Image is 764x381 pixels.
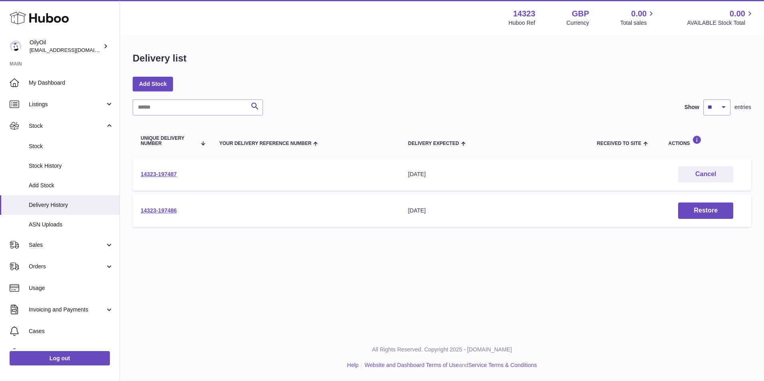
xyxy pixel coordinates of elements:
[141,136,196,146] span: Unique Delivery Number
[30,47,117,53] span: [EMAIL_ADDRESS][DOMAIN_NAME]
[408,207,581,214] div: [DATE]
[133,77,173,91] a: Add Stock
[730,8,745,19] span: 0.00
[631,8,647,19] span: 0.00
[29,101,105,108] span: Listings
[567,19,589,27] div: Currency
[29,263,105,270] span: Orders
[513,8,535,19] strong: 14323
[620,19,656,27] span: Total sales
[687,19,754,27] span: AVAILABLE Stock Total
[30,39,101,54] div: OilyOil
[141,171,177,177] a: 14323-197487
[668,135,743,146] div: Actions
[133,52,187,65] h1: Delivery list
[620,8,656,27] a: 0.00 Total sales
[678,166,733,183] button: Cancel
[684,103,699,111] label: Show
[29,241,105,249] span: Sales
[219,141,312,146] span: Your Delivery Reference Number
[408,141,459,146] span: Delivery Expected
[29,122,105,130] span: Stock
[126,346,758,353] p: All Rights Reserved. Copyright 2025 - [DOMAIN_NAME]
[29,162,113,170] span: Stock History
[29,143,113,150] span: Stock
[572,8,589,19] strong: GBP
[687,8,754,27] a: 0.00 AVAILABLE Stock Total
[362,361,537,369] li: and
[468,362,537,368] a: Service Terms & Conditions
[347,362,359,368] a: Help
[29,182,113,189] span: Add Stock
[364,362,459,368] a: Website and Dashboard Terms of Use
[29,79,113,87] span: My Dashboard
[678,202,733,219] button: Restore
[408,171,581,178] div: [DATE]
[734,103,751,111] span: entries
[29,306,105,314] span: Invoicing and Payments
[509,19,535,27] div: Huboo Ref
[29,201,113,209] span: Delivery History
[29,327,113,335] span: Cases
[29,221,113,228] span: ASN Uploads
[29,284,113,292] span: Usage
[10,40,22,52] img: internalAdmin-14323@internal.huboo.com
[141,207,177,214] a: 14323-197486
[597,141,641,146] span: Received to Site
[10,351,110,365] a: Log out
